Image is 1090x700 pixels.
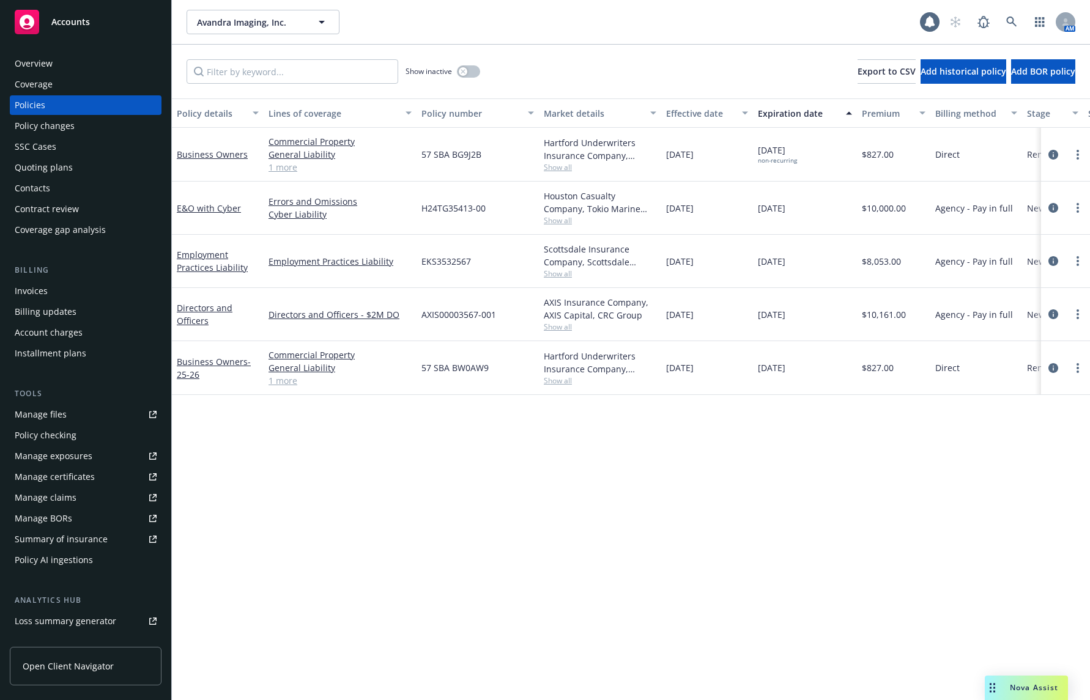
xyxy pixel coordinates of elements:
button: Nova Assist [985,676,1068,700]
a: Cyber Liability [269,208,412,221]
div: AXIS Insurance Company, AXIS Capital, CRC Group [544,296,656,322]
div: Coverage [15,75,53,94]
a: Installment plans [10,344,161,363]
span: $10,000.00 [862,202,906,215]
span: $8,053.00 [862,255,901,268]
span: Nova Assist [1010,682,1058,693]
span: Renewal [1027,361,1062,374]
span: Show all [544,268,656,279]
a: Accounts [10,5,161,39]
div: Policy checking [15,426,76,445]
span: Accounts [51,17,90,27]
div: Manage BORs [15,509,72,528]
div: Billing updates [15,302,76,322]
span: [DATE] [758,255,785,268]
span: Agency - Pay in full [935,255,1013,268]
span: New [1027,202,1045,215]
button: Stage [1022,98,1083,128]
span: $10,161.00 [862,308,906,321]
span: [DATE] [758,144,797,164]
div: Tools [10,388,161,400]
div: Installment plans [15,344,86,363]
a: Employment Practices Liability [177,249,248,273]
button: Policy number [417,98,539,128]
div: Billing [10,264,161,276]
div: Quoting plans [15,158,73,177]
span: Add BOR policy [1011,65,1075,77]
div: Hartford Underwriters Insurance Company, Hartford Insurance Group [544,350,656,375]
a: Coverage gap analysis [10,220,161,240]
a: circleInformation [1046,201,1061,215]
a: Coverage [10,75,161,94]
a: Loss summary generator [10,611,161,631]
span: New [1027,308,1045,321]
span: Open Client Navigator [23,660,114,672]
a: 1 more [269,374,412,387]
a: Business Owners [177,149,248,160]
div: Premium [862,107,912,120]
div: Policies [15,95,45,115]
span: Agency - Pay in full [935,308,1013,321]
div: Account charges [15,323,83,342]
span: Renewal [1027,148,1062,161]
div: Policy changes [15,116,75,136]
a: more [1070,147,1085,162]
a: Errors and Omissions [269,195,412,208]
button: Effective date [661,98,753,128]
a: Manage certificates [10,467,161,487]
a: Contacts [10,179,161,198]
div: Manage claims [15,488,76,507]
a: Policies [10,95,161,115]
a: General Liability [269,361,412,374]
span: EKS3532567 [421,255,471,268]
a: E&O with Cyber [177,202,241,214]
a: circleInformation [1046,254,1061,268]
span: Show all [544,375,656,386]
a: Business Owners [177,356,251,380]
span: AXIS00003567-001 [421,308,496,321]
span: 57 SBA BW0AW9 [421,361,489,374]
div: Contacts [15,179,50,198]
a: Policy AI ingestions [10,550,161,570]
span: Agency - Pay in full [935,202,1013,215]
button: Billing method [930,98,1022,128]
a: Quoting plans [10,158,161,177]
a: Overview [10,54,161,73]
span: 57 SBA BG9J2B [421,148,481,161]
a: Switch app [1028,10,1052,34]
div: Drag to move [985,676,1000,700]
a: 1 more [269,161,412,174]
a: Account charges [10,323,161,342]
a: SSC Cases [10,137,161,157]
a: Billing updates [10,302,161,322]
div: Scottsdale Insurance Company, Scottsdale Insurance Company (Nationwide), CRC Group [544,243,656,268]
div: Contract review [15,199,79,219]
span: Show all [544,322,656,332]
a: circleInformation [1046,361,1061,375]
span: Direct [935,148,960,161]
span: Show all [544,215,656,226]
a: more [1070,307,1085,322]
div: Policy number [421,107,521,120]
a: Directors and Officers [177,302,232,326]
button: Avandra Imaging, Inc. [187,10,339,34]
div: Summary of insurance [15,529,108,549]
a: Policy changes [10,116,161,136]
a: Search [999,10,1024,34]
a: Commercial Property [269,135,412,148]
span: Add historical policy [921,65,1006,77]
div: Lines of coverage [269,107,398,120]
span: [DATE] [758,202,785,215]
a: Contract review [10,199,161,219]
span: [DATE] [666,202,694,215]
div: non-recurring [758,157,797,164]
div: Expiration date [758,107,839,120]
a: more [1070,361,1085,375]
span: [DATE] [758,361,785,374]
div: Analytics hub [10,594,161,606]
div: Manage certificates [15,467,95,487]
span: H24TG35413-00 [421,202,486,215]
button: Market details [539,98,661,128]
span: Show all [544,162,656,172]
div: Loss summary generator [15,611,116,631]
